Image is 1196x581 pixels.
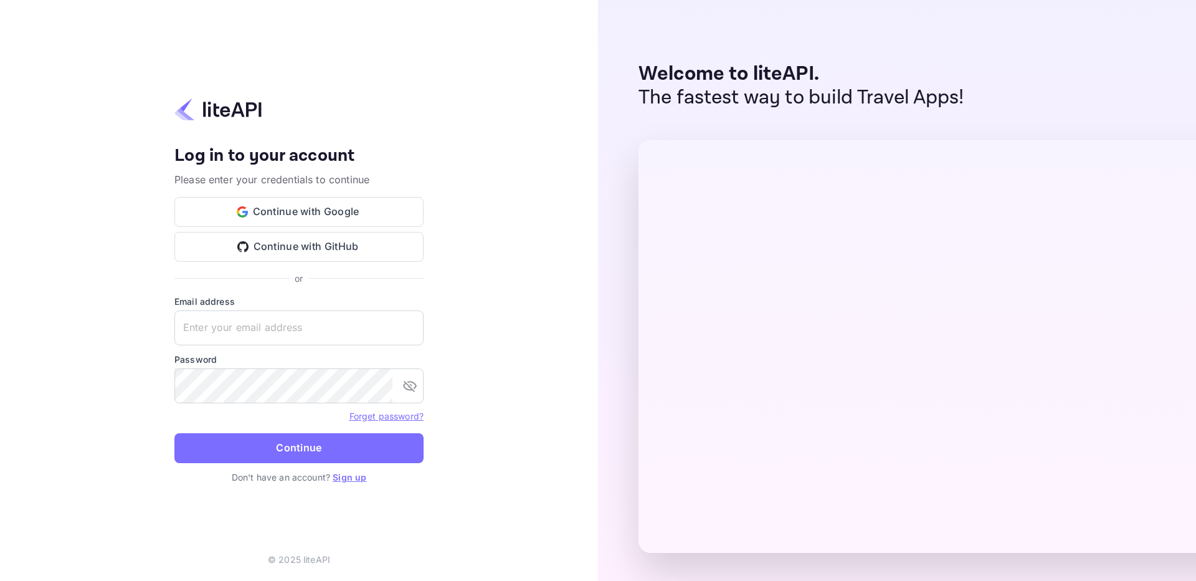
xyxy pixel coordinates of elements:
a: Sign up [333,472,366,483]
input: Enter your email address [174,310,424,345]
p: © 2025 liteAPI [268,553,330,566]
p: The fastest way to build Travel Apps! [638,86,964,110]
a: Forget password? [349,410,424,422]
button: Continue [174,433,424,463]
a: Forget password? [349,411,424,421]
label: Password [174,353,424,366]
p: Please enter your credentials to continue [174,172,424,187]
p: or [295,272,303,285]
h4: Log in to your account [174,145,424,167]
button: Continue with GitHub [174,232,424,262]
img: liteapi [174,97,262,122]
button: toggle password visibility [397,373,422,398]
button: Continue with Google [174,197,424,227]
label: Email address [174,295,424,308]
p: Don't have an account? [174,471,424,484]
p: Welcome to liteAPI. [638,62,964,86]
